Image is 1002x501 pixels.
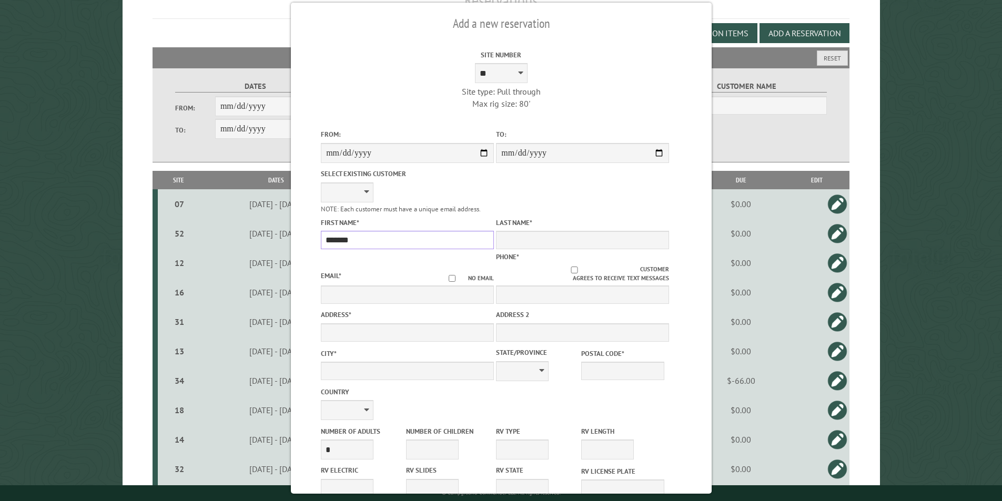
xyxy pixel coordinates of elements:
[175,103,215,113] label: From:
[162,375,198,386] div: 34
[201,316,351,327] div: [DATE] - [DATE]
[321,129,494,139] label: From:
[414,50,588,60] label: Site Number
[321,310,494,320] label: Address
[158,171,199,189] th: Site
[496,310,669,320] label: Address 2
[201,228,351,239] div: [DATE] - [DATE]
[436,274,494,283] label: No email
[321,465,404,475] label: RV Electric
[508,267,640,273] input: Customer agrees to receive text messages
[406,465,489,475] label: RV Slides
[581,466,664,476] label: RV License Plate
[321,169,494,179] label: Select existing customer
[784,171,849,189] th: Edit
[201,287,351,298] div: [DATE] - [DATE]
[496,347,579,357] label: State/Province
[162,228,198,239] div: 52
[698,189,784,219] td: $0.00
[162,346,198,356] div: 13
[321,218,494,228] label: First Name
[666,80,827,93] label: Customer Name
[496,465,579,475] label: RV State
[496,129,669,139] label: To:
[496,218,669,228] label: Last Name
[321,349,494,359] label: City
[175,80,336,93] label: Dates
[321,271,341,280] label: Email
[698,307,784,336] td: $0.00
[153,47,850,67] h2: Filters
[162,405,198,415] div: 18
[321,205,481,213] small: NOTE: Each customer must have a unique email address.
[698,336,784,366] td: $0.00
[698,454,784,484] td: $0.00
[162,258,198,268] div: 12
[414,86,588,97] div: Site type: Pull through
[201,346,351,356] div: [DATE] - [DATE]
[162,464,198,474] div: 32
[406,426,489,436] label: Number of Children
[414,98,588,109] div: Max rig size: 80'
[321,387,494,397] label: Country
[162,287,198,298] div: 16
[698,171,784,189] th: Due
[321,14,682,34] h2: Add a new reservation
[496,252,519,261] label: Phone
[760,23,849,43] button: Add a Reservation
[162,199,198,209] div: 07
[698,248,784,278] td: $0.00
[162,434,198,445] div: 14
[698,278,784,307] td: $0.00
[581,426,664,436] label: RV Length
[201,375,351,386] div: [DATE] - [DATE]
[698,425,784,454] td: $0.00
[442,489,561,496] small: © Campground Commander LLC. All rights reserved.
[201,199,351,209] div: [DATE] - [DATE]
[581,349,664,359] label: Postal Code
[496,265,669,283] label: Customer agrees to receive text messages
[201,405,351,415] div: [DATE] - [DATE]
[667,23,757,43] button: Edit Add-on Items
[201,258,351,268] div: [DATE] - [DATE]
[436,275,468,282] input: No email
[201,434,351,445] div: [DATE] - [DATE]
[201,464,351,474] div: [DATE] - [DATE]
[496,426,579,436] label: RV Type
[698,366,784,395] td: $-66.00
[199,171,352,189] th: Dates
[162,316,198,327] div: 31
[817,50,848,66] button: Reset
[698,219,784,248] td: $0.00
[321,426,404,436] label: Number of Adults
[698,395,784,425] td: $0.00
[175,125,215,135] label: To:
